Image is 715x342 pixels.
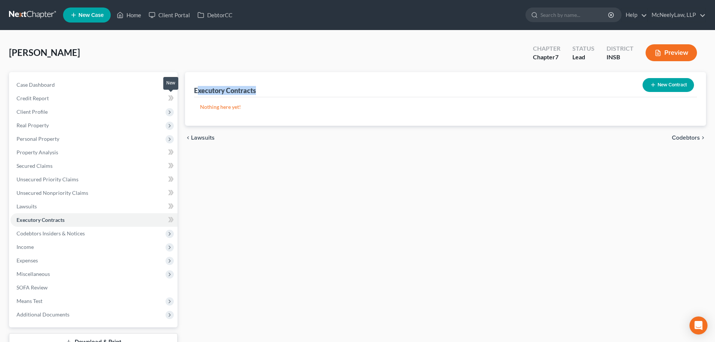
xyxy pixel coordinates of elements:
span: 7 [555,53,558,60]
div: Executory Contracts [194,86,256,95]
button: Preview [646,44,697,61]
a: Executory Contracts [11,213,178,227]
span: Expenses [17,257,38,264]
span: Case Dashboard [17,81,55,88]
span: Additional Documents [17,311,69,318]
a: SOFA Review [11,281,178,294]
a: DebtorCC [194,8,236,22]
span: Executory Contracts [17,217,65,223]
span: Real Property [17,122,49,128]
a: Unsecured Priority Claims [11,173,178,186]
a: Unsecured Nonpriority Claims [11,186,178,200]
span: Miscellaneous [17,271,50,277]
div: District [607,44,634,53]
i: chevron_right [700,135,706,141]
span: Codebtors Insiders & Notices [17,230,85,237]
span: Credit Report [17,95,49,101]
a: McNeelyLaw, LLP [648,8,706,22]
span: Secured Claims [17,163,53,169]
button: Codebtors chevron_right [672,135,706,141]
p: Nothing here yet! [200,103,691,111]
a: Help [622,8,647,22]
input: Search by name... [540,8,609,22]
div: New [163,77,178,89]
div: Status [572,44,595,53]
span: Means Test [17,298,42,304]
div: Lead [572,53,595,62]
a: Home [113,8,145,22]
span: New Case [78,12,104,18]
div: Open Intercom Messenger [689,316,707,334]
a: Secured Claims [11,159,178,173]
a: Property Analysis [11,146,178,159]
span: SOFA Review [17,284,48,291]
div: Chapter [533,53,560,62]
div: Chapter [533,44,560,53]
span: Unsecured Priority Claims [17,176,78,182]
span: Personal Property [17,136,59,142]
a: Client Portal [145,8,194,22]
span: Lawsuits [191,135,215,141]
a: Case Dashboard [11,78,178,92]
button: New Contract [643,78,694,92]
span: Codebtors [672,135,700,141]
span: Property Analysis [17,149,58,155]
a: Credit Report [11,92,178,105]
span: Lawsuits [17,203,37,209]
span: Client Profile [17,108,48,115]
span: [PERSON_NAME] [9,47,80,58]
a: Lawsuits [11,200,178,213]
span: Income [17,244,34,250]
button: chevron_left Lawsuits [185,135,215,141]
span: Unsecured Nonpriority Claims [17,190,88,196]
i: chevron_left [185,135,191,141]
div: INSB [607,53,634,62]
